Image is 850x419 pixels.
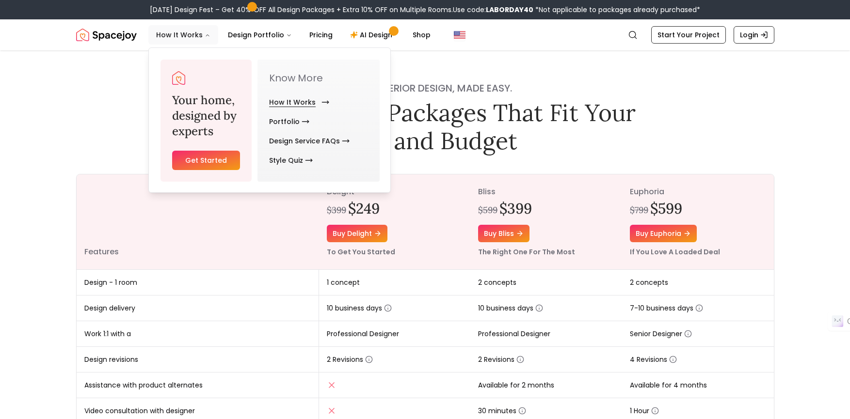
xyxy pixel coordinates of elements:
a: Buy euphoria [630,225,697,242]
a: How It Works [269,93,325,112]
nav: Main [148,25,438,45]
nav: Global [76,19,774,50]
small: If You Love A Loaded Deal [630,247,720,257]
h1: Interior Design Packages That Fit Your Style and Budget [208,99,642,155]
h2: $599 [650,200,682,217]
span: 2 Revisions [478,355,524,364]
td: Assistance with product alternates [77,372,319,398]
h3: Your home, designed by experts [172,93,241,139]
span: 2 Revisions [327,355,373,364]
a: Portfolio [269,112,309,131]
span: Professional Designer [478,329,550,339]
td: Design delivery [77,295,319,321]
a: AI Design [342,25,403,45]
span: Professional Designer [327,329,399,339]
span: 1 concept [327,278,360,287]
td: Work 1:1 with a [77,321,319,347]
td: Design - 1 room [77,270,319,295]
span: 30 minutes [478,406,526,416]
td: Design revisions [77,347,319,372]
h4: Online interior design, made easy. [208,81,642,95]
td: Available for 4 months [622,372,774,398]
a: Start Your Project [651,26,726,44]
span: 7-10 business days [630,303,703,313]
span: 2 concepts [478,278,516,287]
div: How It Works [149,48,391,193]
img: Spacejoy Logo [172,71,186,85]
span: Senior Designer [630,329,692,339]
p: bliss [478,186,614,198]
p: delight [327,186,463,198]
div: [DATE] Design Fest – Get 40% OFF All Design Packages + Extra 10% OFF on Multiple Rooms. [150,5,700,15]
td: Available for 2 months [470,372,622,398]
span: *Not applicable to packages already purchased* [533,5,700,15]
img: Spacejoy Logo [76,25,137,45]
button: Design Portfolio [220,25,300,45]
a: Buy delight [327,225,387,242]
small: The Right One For The Most [478,247,575,257]
a: Style Quiz [269,151,313,170]
span: 10 business days [478,303,543,313]
div: $799 [630,203,648,217]
span: 1 Hour [630,406,659,416]
span: 4 Revisions [630,355,677,364]
p: euphoria [630,186,766,198]
a: Shop [405,25,438,45]
div: $599 [478,203,497,217]
p: Know More [269,71,368,85]
img: United States [454,29,465,41]
button: How It Works [148,25,218,45]
a: Pricing [302,25,340,45]
span: 2 concepts [630,278,668,287]
h2: $249 [348,200,380,217]
span: 10 business days [327,303,392,313]
small: To Get You Started [327,247,395,257]
a: Login [734,26,774,44]
h2: $399 [499,200,532,217]
div: $399 [327,203,346,217]
b: LABORDAY40 [486,5,533,15]
th: Features [77,174,319,270]
a: Spacejoy [76,25,137,45]
a: Get Started [172,151,241,170]
a: Spacejoy [172,71,186,85]
a: Buy bliss [478,225,529,242]
span: Use code: [453,5,533,15]
a: Design Service FAQs [269,131,350,151]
